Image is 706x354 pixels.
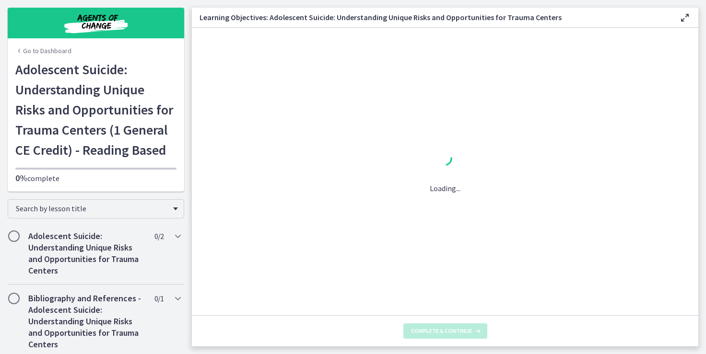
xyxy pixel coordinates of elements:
h1: Adolescent Suicide: Understanding Unique Risks and Opportunities for Trauma Centers (1 General CE... [15,59,176,160]
span: Complete & continue [411,327,472,335]
h3: Learning Objectives: Adolescent Suicide: Understanding Unique Risks and Opportunities for Trauma ... [200,11,664,23]
span: 0% [15,172,27,183]
div: 1 [430,149,460,171]
p: Loading... [430,183,460,194]
h2: Adolescent Suicide: Understanding Unique Risks and Opportunities for Trauma Centers [28,230,145,276]
h2: Bibliography and References - Adolescent Suicide: Understanding Unique Risks and Opportunities fo... [28,293,145,350]
span: 0 / 1 [154,293,164,304]
button: Complete & continue [403,323,487,339]
span: 0 / 2 [154,230,164,242]
span: Search by lesson title [16,204,168,213]
p: complete [15,172,176,184]
img: Agents of Change Social Work Test Prep [38,11,153,34]
a: Go to Dashboard [15,46,71,56]
div: Search by lesson title [8,199,184,218]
